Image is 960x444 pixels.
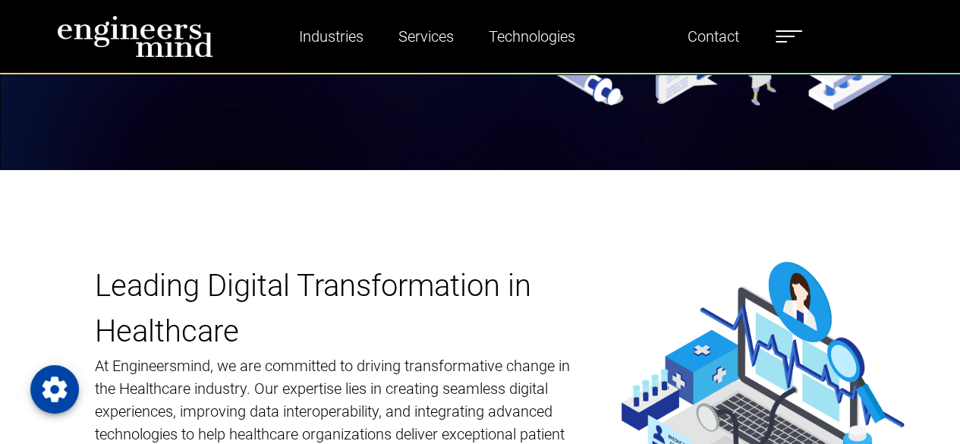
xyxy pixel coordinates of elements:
a: Technologies [483,19,581,54]
img: logo [57,15,213,58]
a: Industries [293,19,370,54]
a: Services [392,19,460,54]
p: Leading Digital Transformation in Healthcare [95,263,584,354]
a: Contact [681,19,745,54]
